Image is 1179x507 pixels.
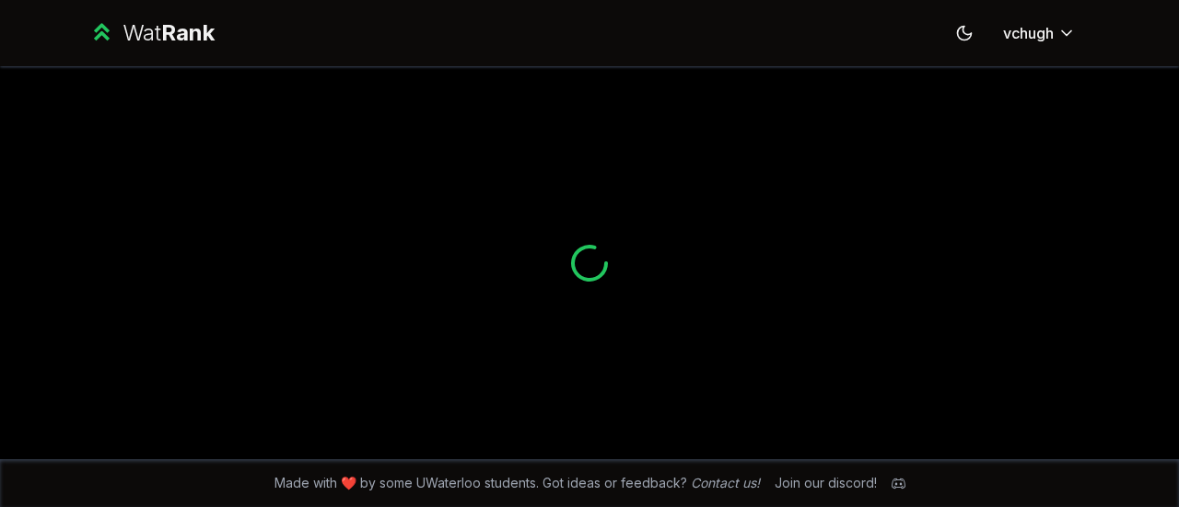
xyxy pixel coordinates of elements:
div: Join our discord! [775,474,877,492]
span: Rank [161,19,215,46]
button: vchugh [988,17,1091,50]
span: vchugh [1003,22,1054,44]
a: Contact us! [691,475,760,490]
a: WatRank [88,18,215,48]
span: Made with ❤️ by some UWaterloo students. Got ideas or feedback? [274,474,760,492]
div: Wat [123,18,215,48]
